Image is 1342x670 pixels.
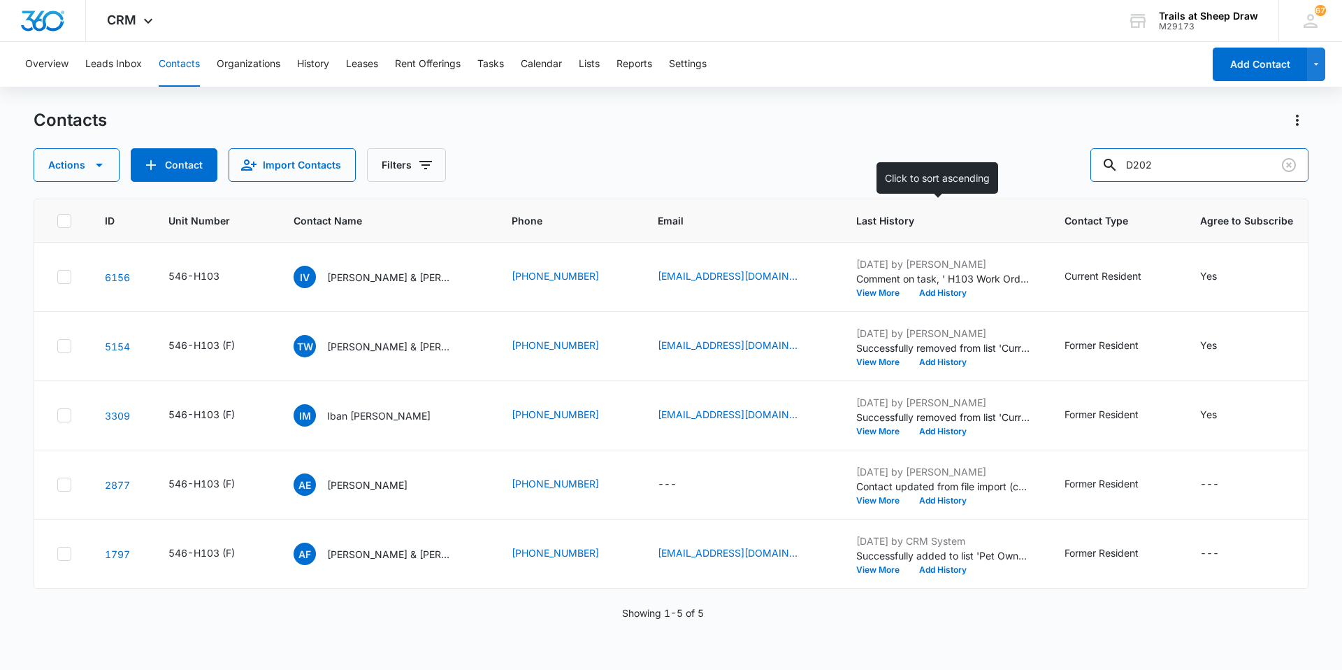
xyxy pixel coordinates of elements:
[856,257,1031,271] p: [DATE] by [PERSON_NAME]
[297,42,329,87] button: History
[105,213,115,228] span: ID
[1200,338,1242,355] div: Agree to Subscribe - Yes - Select to Edit Field
[25,42,68,87] button: Overview
[658,338,823,355] div: Email - Tyjoe58@gmail.com - Select to Edit Field
[1200,476,1219,493] div: ---
[477,42,504,87] button: Tasks
[105,548,130,560] a: Navigate to contact details page for Alita Frausto & Brett LaJeunesse
[168,546,235,560] div: 546-H103 (F)
[909,566,976,574] button: Add History
[294,213,458,228] span: Contact Name
[1200,407,1242,424] div: Agree to Subscribe - Yes - Select to Edit Field
[1200,269,1217,283] div: Yes
[856,395,1031,410] p: [DATE] by [PERSON_NAME]
[168,269,245,285] div: Unit Number - 546-H103 - Select to Edit Field
[658,476,702,493] div: Email - - Select to Edit Field
[512,213,604,228] span: Phone
[1065,546,1139,560] div: Former Resident
[1065,213,1146,228] span: Contact Type
[512,407,624,424] div: Phone - (970) 415-6910 - Select to Edit Field
[856,464,1031,479] p: [DATE] by [PERSON_NAME]
[909,497,976,505] button: Add History
[34,148,120,182] button: Actions
[1065,407,1164,424] div: Contact Type - Former Resident - Select to Edit Field
[1065,476,1164,493] div: Contact Type - Former Resident - Select to Edit Field
[856,566,909,574] button: View More
[327,478,407,492] p: [PERSON_NAME]
[1200,546,1244,562] div: Agree to Subscribe - - Select to Edit Field
[856,497,909,505] button: View More
[168,546,260,562] div: Unit Number - 546-H103 (F) - Select to Edit Field
[1065,407,1139,422] div: Former Resident
[105,271,130,283] a: Navigate to contact details page for Isaac Vargas & Audriana Hernandez
[876,162,998,194] div: Click to sort ascending
[1315,5,1326,16] span: 67
[34,110,107,131] h1: Contacts
[856,326,1031,341] p: [DATE] by [PERSON_NAME]
[105,341,130,352] a: Navigate to contact details page for Tyler Wagner & Zoey Lopez
[168,213,260,228] span: Unit Number
[658,546,823,562] div: Email - brettlajeunesse343@gmail.com - Select to Edit Field
[856,479,1031,494] p: Contact updated from file import (contacts-20231023195256.csv): --
[294,266,316,288] span: IV
[616,42,652,87] button: Reports
[327,547,453,562] p: [PERSON_NAME] & [PERSON_NAME]
[856,410,1031,425] p: Successfully removed from list 'Current Residents '.
[168,407,235,422] div: 546-H103 (F)
[512,407,599,422] a: [PHONE_NUMBER]
[168,338,260,355] div: Unit Number - 546-H103 (F) - Select to Edit Field
[1159,10,1258,22] div: account name
[856,358,909,366] button: View More
[669,42,707,87] button: Settings
[294,266,478,288] div: Contact Name - Isaac Vargas & Audriana Hernandez - Select to Edit Field
[512,476,599,491] a: [PHONE_NUMBER]
[512,269,599,283] a: [PHONE_NUMBER]
[512,546,599,560] a: [PHONE_NUMBER]
[168,476,235,491] div: 546-H103 (F)
[131,148,217,182] button: Add Contact
[294,335,478,357] div: Contact Name - Tyler Wagner & Zoey Lopez - Select to Edit Field
[107,13,136,27] span: CRM
[512,338,624,355] div: Phone - (970) 347-7724 - Select to Edit Field
[1286,109,1308,131] button: Actions
[909,358,976,366] button: Add History
[1065,546,1164,562] div: Contact Type - Former Resident - Select to Edit Field
[856,534,1031,548] p: [DATE] by CRM System
[512,476,624,493] div: Phone - (970) 353-6476 - Select to Edit Field
[658,338,798,352] a: [EMAIL_ADDRESS][DOMAIN_NAME]
[909,427,976,436] button: Add History
[1090,148,1308,182] input: Search Contacts
[168,338,235,352] div: 546-H103 (F)
[1065,476,1139,491] div: Former Resident
[658,269,823,285] div: Email - Vargas980Q@gmail.com - Select to Edit Field
[168,476,260,493] div: Unit Number - 546-H103 (F) - Select to Edit Field
[658,476,677,493] div: ---
[512,269,624,285] div: Phone - (970) 534-8781 - Select to Edit Field
[1065,269,1167,285] div: Contact Type - Current Resident - Select to Edit Field
[512,546,624,562] div: Phone - (970) 893-3573 - Select to Edit Field
[856,548,1031,563] p: Successfully added to list 'Pet Owners'.
[856,427,909,436] button: View More
[658,546,798,560] a: [EMAIL_ADDRESS][DOMAIN_NAME]
[105,479,130,491] a: Navigate to contact details page for Allison Engelhart
[1200,213,1293,228] span: Agree to Subscribe
[856,341,1031,355] p: Successfully removed from list 'Current Residents '.
[622,606,704,620] p: Showing 1-5 of 5
[294,473,433,496] div: Contact Name - Allison Engelhart - Select to Edit Field
[1159,22,1258,31] div: account id
[658,213,802,228] span: Email
[367,148,446,182] button: Filters
[856,289,909,297] button: View More
[294,335,316,357] span: TW
[658,407,823,424] div: Email - mezai8870@gmail.com - Select to Edit Field
[856,271,1031,286] p: Comment on task, ' H103 Work Order ' "Added longer screw to cabinet door was loose "
[909,289,976,297] button: Add History
[1065,269,1141,283] div: Current Resident
[229,148,356,182] button: Import Contacts
[1065,338,1139,352] div: Former Resident
[1213,48,1307,81] button: Add Contact
[327,408,431,423] p: Iban [PERSON_NAME]
[327,339,453,354] p: [PERSON_NAME] & [PERSON_NAME]
[294,404,456,427] div: Contact Name - Iban Meza - Select to Edit Field
[85,42,142,87] button: Leads Inbox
